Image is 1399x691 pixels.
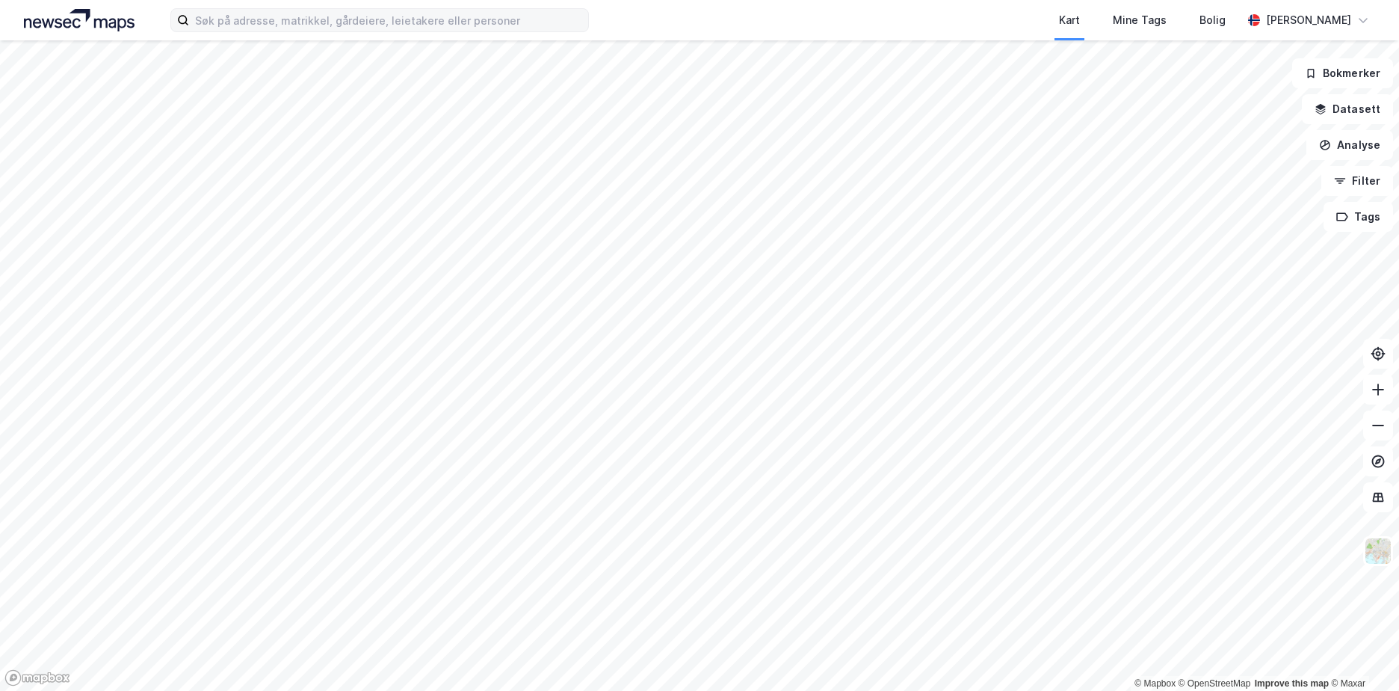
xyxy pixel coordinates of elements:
div: Kontrollprogram for chat [1324,619,1399,691]
div: Mine Tags [1113,11,1167,29]
iframe: Chat Widget [1324,619,1399,691]
input: Søk på adresse, matrikkel, gårdeiere, leietakere eller personer [189,9,588,31]
div: Bolig [1199,11,1226,29]
img: logo.a4113a55bc3d86da70a041830d287a7e.svg [24,9,135,31]
div: Kart [1059,11,1080,29]
div: [PERSON_NAME] [1266,11,1351,29]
